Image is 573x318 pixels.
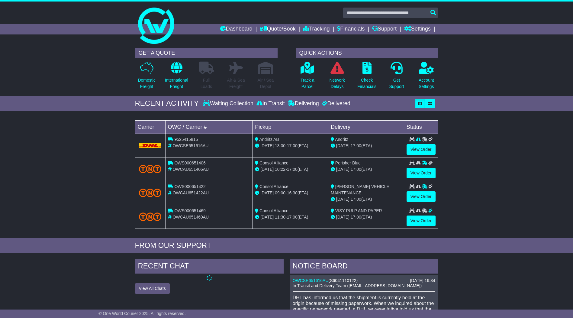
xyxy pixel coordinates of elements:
span: OWS000651406 [174,161,206,165]
div: GET A QUOTE [135,48,278,58]
td: Status [404,120,438,134]
div: NOTICE BOARD [290,259,438,275]
span: 17:00 [351,215,361,219]
div: FROM OUR SUPPORT [135,241,438,250]
p: Air / Sea Depot [258,77,274,90]
span: OWS000651422 [174,184,206,189]
div: [DATE] 16:34 [410,278,435,283]
div: In Transit [255,100,286,107]
a: DomesticFreight [137,61,156,93]
a: Settings [404,24,431,34]
span: Consol Alliance [259,161,288,165]
img: TNT_Domestic.png [139,189,162,197]
a: Financials [337,24,365,34]
span: [DATE] [336,215,349,219]
span: Consol Alliance [259,208,288,213]
td: OWC / Carrier # [165,120,253,134]
span: OWCAU651406AU [172,167,209,172]
span: OWCAU651422AU [172,190,209,195]
span: [DATE] [260,190,274,195]
div: - (ETA) [255,166,326,173]
span: 17:00 [351,197,361,202]
a: CheckFinancials [357,61,377,93]
div: QUICK ACTIONS [296,48,438,58]
span: Andritz AB [259,137,279,142]
td: Pickup [253,120,328,134]
span: 16:30 [287,190,298,195]
a: View Order [407,191,436,202]
span: In Transit and Delivery Team ([EMAIL_ADDRESS][DOMAIN_NAME]) [293,283,422,288]
img: TNT_Domestic.png [139,165,162,173]
div: (ETA) [331,214,401,220]
td: Carrier [135,120,165,134]
div: - (ETA) [255,143,326,149]
p: Get Support [389,77,404,90]
div: - (ETA) [255,214,326,220]
a: View Order [407,144,436,155]
button: View All Chats [135,283,170,294]
span: 17:00 [351,143,361,148]
span: 17:00 [287,215,298,219]
div: (ETA) [331,166,401,173]
span: VISY PULP AND PAPER [335,208,382,213]
span: © One World Courier 2025. All rights reserved. [98,311,186,316]
span: [DATE] [260,215,274,219]
div: Delivered [320,100,350,107]
span: OWS000651469 [174,208,206,213]
a: OWCSE651616AU [293,278,329,283]
span: 17:00 [287,143,298,148]
img: TNT_Domestic.png [139,213,162,221]
a: View Order [407,168,436,178]
p: Air & Sea Freight [227,77,245,90]
a: AccountSettings [418,61,434,93]
span: 10:22 [275,167,285,172]
a: Tracking [303,24,330,34]
a: Support [372,24,397,34]
a: View Order [407,216,436,226]
div: RECENT CHAT [135,259,284,275]
span: [DATE] [336,197,349,202]
span: 17:00 [351,167,361,172]
div: Delivering [286,100,320,107]
span: S6041110122 [330,278,356,283]
div: (ETA) [331,143,401,149]
div: (ETA) [331,196,401,203]
p: International Freight [165,77,188,90]
a: InternationalFreight [165,61,188,93]
span: [DATE] [336,143,349,148]
div: ( ) [293,278,435,283]
span: 17:00 [287,167,298,172]
p: Account Settings [419,77,434,90]
a: NetworkDelays [329,61,345,93]
div: Waiting Collection [203,100,255,107]
p: Check Financials [357,77,376,90]
span: Andritz [335,137,348,142]
p: Domestic Freight [138,77,155,90]
span: [PERSON_NAME] VEHICLE MAINTENANCE [331,184,389,195]
img: DHL.png [139,143,162,148]
span: OWCSE651616AU [172,143,208,148]
a: Track aParcel [300,61,315,93]
p: Network Delays [329,77,345,90]
a: Quote/Book [260,24,295,34]
p: Full Loads [199,77,214,90]
a: GetSupport [389,61,404,93]
span: 9525415815 [174,137,198,142]
a: Dashboard [220,24,253,34]
span: [DATE] [260,143,274,148]
div: - (ETA) [255,190,326,196]
span: 11:30 [275,215,285,219]
span: Perisher Blue [335,161,361,165]
span: OWCAU651469AU [172,215,209,219]
span: 13:00 [275,143,285,148]
td: Delivery [328,120,404,134]
span: [DATE] [336,167,349,172]
span: [DATE] [260,167,274,172]
p: Track a Parcel [301,77,314,90]
span: 09:00 [275,190,285,195]
span: Consol Alliance [259,184,288,189]
div: RECENT ACTIVITY - [135,99,203,108]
